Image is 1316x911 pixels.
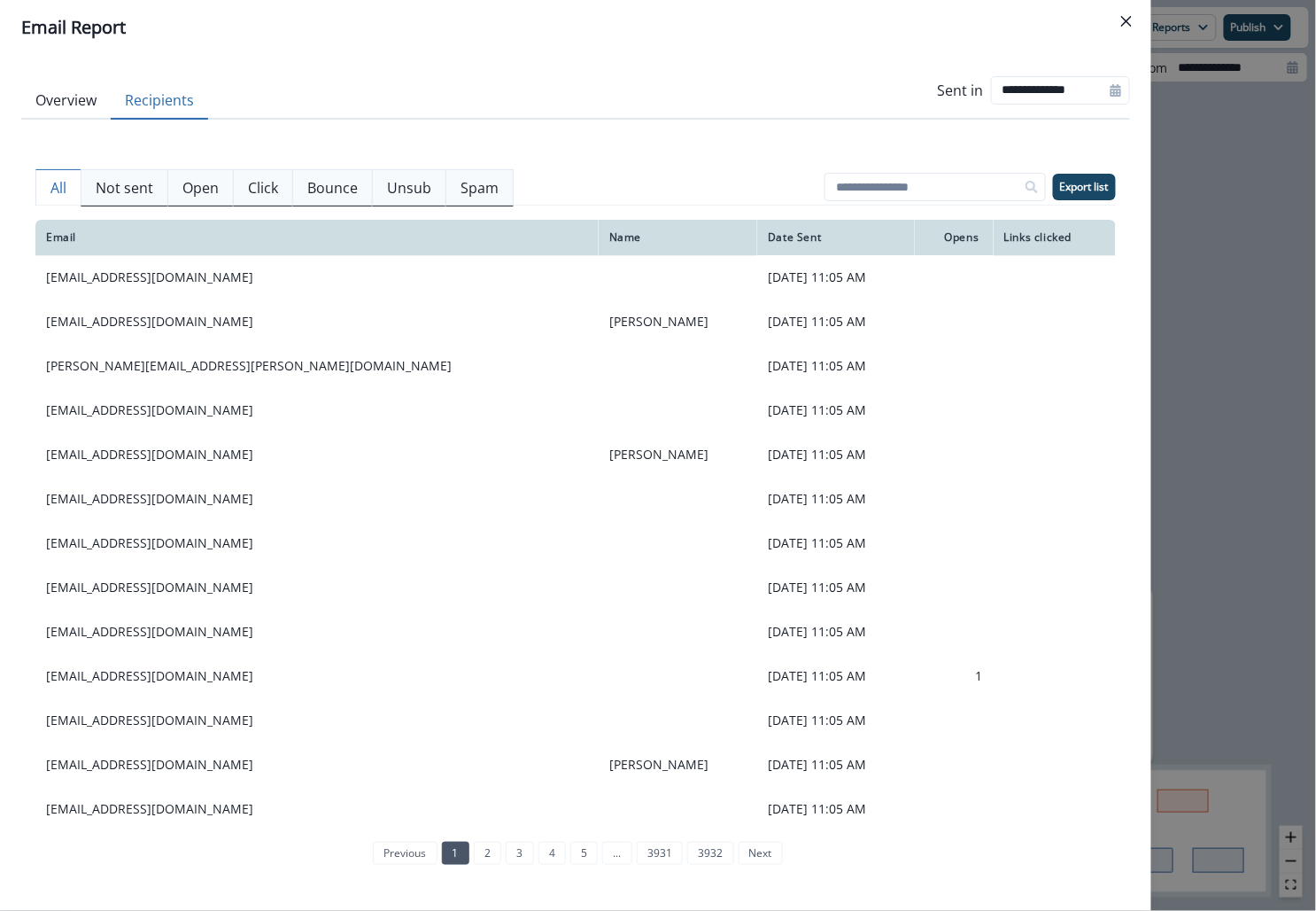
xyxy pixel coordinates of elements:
[35,388,599,432] td: [EMAIL_ADDRESS][DOMAIN_NAME]
[506,842,533,865] a: Page 3
[538,842,566,865] a: Page 4
[768,446,904,463] p: [DATE] 11:05 AM
[35,300,599,344] td: [EMAIL_ADDRESS][DOMAIN_NAME]
[21,82,111,120] button: Overview
[35,787,599,831] td: [EMAIL_ADDRESS][DOMAIN_NAME]
[768,800,904,818] p: [DATE] 11:05 AM
[768,357,904,375] p: [DATE] 11:05 AM
[35,255,599,300] td: [EMAIL_ADDRESS][DOMAIN_NAME]
[768,623,904,641] p: [DATE] 11:05 AM
[248,177,278,199] p: Click
[35,654,599,698] td: [EMAIL_ADDRESS][DOMAIN_NAME]
[35,344,599,388] td: [PERSON_NAME][EMAIL_ADDRESS][PERSON_NAME][DOMAIN_NAME]
[21,14,1130,41] div: Email Report
[609,230,747,245] div: Name
[474,842,501,865] a: Page 2
[599,432,757,477] td: [PERSON_NAME]
[35,521,599,565] td: [EMAIL_ADDRESS][DOMAIN_NAME]
[637,842,683,865] a: Page 3931
[768,313,904,331] p: [DATE] 11:05 AM
[570,842,598,865] a: Page 5
[925,230,982,245] div: Opens
[35,743,599,787] td: [EMAIL_ADDRESS][DOMAIN_NAME]
[768,534,904,552] p: [DATE] 11:05 AM
[461,177,499,199] p: Spam
[1053,174,1116,200] button: Export list
[739,842,783,865] a: Next page
[768,401,904,419] p: [DATE] 11:05 AM
[111,82,208,120] button: Recipients
[768,712,904,729] p: [DATE] 11:05 AM
[387,177,431,199] p: Unsub
[182,177,219,199] p: Open
[1060,181,1109,193] p: Export list
[602,842,631,865] a: Jump forward
[96,177,153,199] p: Not sent
[368,842,783,865] ul: Pagination
[50,177,66,199] p: All
[768,269,904,286] p: [DATE] 11:05 AM
[768,230,904,245] div: Date Sent
[35,565,599,610] td: [EMAIL_ADDRESS][DOMAIN_NAME]
[46,230,588,245] div: Email
[35,477,599,521] td: [EMAIL_ADDRESS][DOMAIN_NAME]
[599,300,757,344] td: [PERSON_NAME]
[1004,230,1105,245] div: Links clicked
[938,80,984,101] p: Sent in
[35,432,599,477] td: [EMAIL_ADDRESS][DOMAIN_NAME]
[768,667,904,685] p: [DATE] 11:05 AM
[768,490,904,508] p: [DATE] 11:05 AM
[687,842,733,865] a: Page 3932
[599,743,757,787] td: [PERSON_NAME]
[442,842,469,865] a: Page 1 is your current page
[307,177,358,199] p: Bounce
[768,756,904,774] p: [DATE] 11:05 AM
[35,610,599,654] td: [EMAIL_ADDRESS][DOMAIN_NAME]
[35,698,599,743] td: [EMAIL_ADDRESS][DOMAIN_NAME]
[915,654,993,698] td: 1
[1112,7,1141,35] button: Close
[768,579,904,596] p: [DATE] 11:05 AM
